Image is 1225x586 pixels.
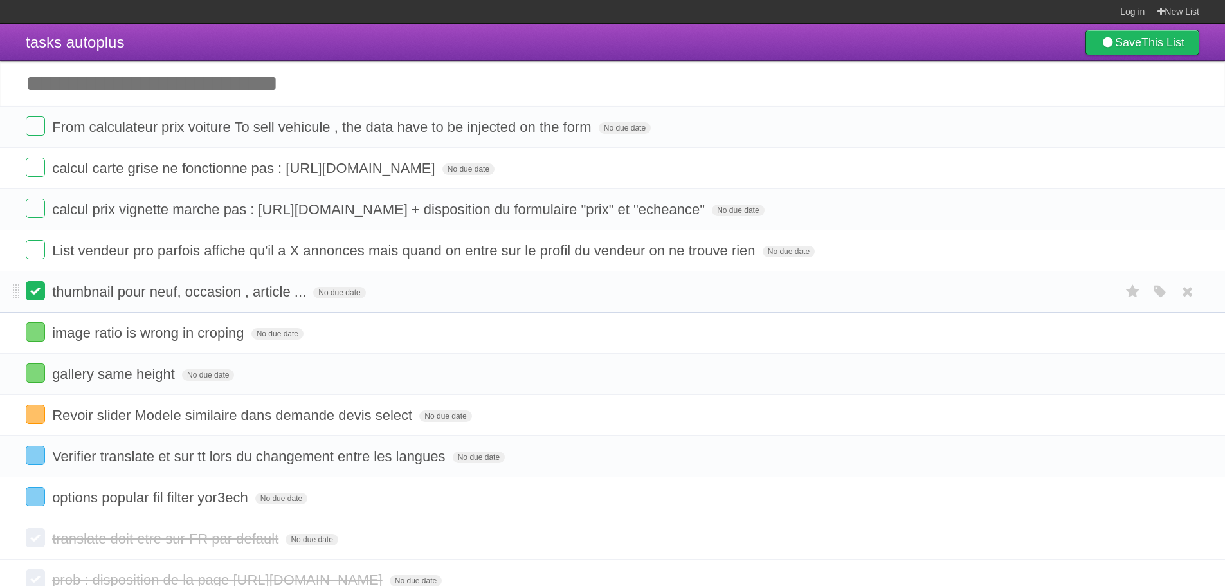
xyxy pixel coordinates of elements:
[26,158,45,177] label: Done
[26,322,45,342] label: Done
[26,363,45,383] label: Done
[52,325,247,341] span: image ratio is wrong in croping
[52,160,438,176] span: calcul carte grise ne fonctionne pas : [URL][DOMAIN_NAME]
[52,243,758,259] span: List vendeur pro parfois affiche qu'il a X annonces mais quand on entre sur le profil du vendeur ...
[286,534,338,545] span: No due date
[52,201,708,217] span: calcul prix vignette marche pas : [URL][DOMAIN_NAME] + disposition du formulaire "prix" et "echea...
[52,490,251,506] span: options popular fil filter yor3ech
[763,246,815,257] span: No due date
[26,446,45,465] label: Done
[26,199,45,218] label: Done
[255,493,307,504] span: No due date
[26,405,45,424] label: Done
[1085,30,1199,55] a: SaveThis List
[251,328,304,340] span: No due date
[182,369,234,381] span: No due date
[26,240,45,259] label: Done
[26,487,45,506] label: Done
[52,119,594,135] span: From calculateur prix voiture To sell vehicule , the data have to be injected on the form
[52,448,448,464] span: Verifier translate et sur tt lors du changement entre les langues
[52,531,282,547] span: translate doit etre sur FR par default
[26,528,45,547] label: Done
[442,163,495,175] span: No due date
[26,281,45,300] label: Done
[419,410,471,422] span: No due date
[26,116,45,136] label: Done
[52,407,415,423] span: Revoir slider Modele similaire dans demande devis select
[26,33,124,51] span: tasks autoplus
[712,205,764,216] span: No due date
[313,287,365,298] span: No due date
[1121,281,1145,302] label: Star task
[599,122,651,134] span: No due date
[1141,36,1184,49] b: This List
[52,284,309,300] span: thumbnail pour neuf, occasion , article ...
[52,366,178,382] span: gallery same height
[453,452,505,463] span: No due date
